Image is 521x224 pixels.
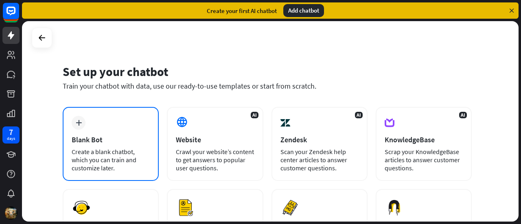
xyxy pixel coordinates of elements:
[2,126,20,144] a: 7 days
[280,148,359,172] div: Scan your Zendesk help center articles to answer customer questions.
[176,135,254,144] div: Website
[176,148,254,172] div: Crawl your website’s content to get answers to popular user questions.
[385,135,463,144] div: KnowledgeBase
[385,148,463,172] div: Scrap your KnowledgeBase articles to answer customer questions.
[63,64,472,79] div: Set up your chatbot
[76,120,82,126] i: plus
[355,112,363,118] span: AI
[72,135,150,144] div: Blank Bot
[207,7,277,15] div: Create your first AI chatbot
[7,3,31,28] button: Open LiveChat chat widget
[63,81,472,91] div: Train your chatbot with data, use our ready-to-use templates or start from scratch.
[9,128,13,136] div: 7
[72,148,150,172] div: Create a blank chatbot, which you can train and customize later.
[459,112,467,118] span: AI
[280,135,359,144] div: Zendesk
[251,112,258,118] span: AI
[283,4,324,17] div: Add chatbot
[7,136,15,141] div: days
